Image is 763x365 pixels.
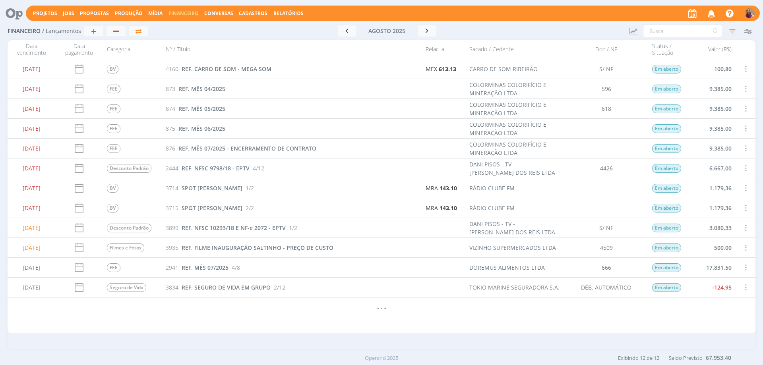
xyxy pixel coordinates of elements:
[618,354,659,361] span: Exibindo 12 de 12
[688,42,736,56] div: Valor (R$)
[8,139,55,158] div: [DATE]
[469,81,561,97] div: COLORMINAS COLORIFÍCIO E MINERAÇÃO LTDA
[368,27,405,35] span: agosto 2025
[469,140,561,157] div: COLORMINAS COLORIFÍCIO E MINERAÇÃO LTDA
[469,65,538,73] div: CARRO DE SOM RIBEIRÃO
[652,104,681,113] span: Em aberto
[356,25,418,37] button: agosto 2025
[112,10,145,17] button: Produção
[33,10,57,17] a: Projetos
[166,263,178,272] span: 2941
[166,144,175,153] span: 876
[688,198,736,218] div: 1.179,36
[202,10,236,17] button: Conversas
[8,119,55,138] div: [DATE]
[204,10,233,17] a: Conversas
[688,238,736,257] div: 500,00
[107,65,118,73] span: BV
[426,184,457,192] a: MRA143.10
[273,10,304,17] a: Relatórios
[236,10,270,17] button: Cadastros
[565,258,648,277] div: 666
[107,144,120,153] span: FEE
[688,218,736,238] div: 3.080,33
[178,125,225,132] span: REF. MÊS 06/2025
[565,99,648,118] div: 618
[440,184,457,192] b: 143.10
[166,283,178,292] span: 3834
[688,79,736,98] div: 9.385,00
[166,224,178,232] span: 3899
[107,283,146,292] span: Seguro de Vida
[688,178,736,198] div: 1.179,36
[8,42,55,56] div: Data vencimento
[103,42,163,56] div: Categoria
[8,79,55,98] div: [DATE]
[426,65,456,73] a: MEX613.13
[274,283,285,292] span: 2/12
[166,204,178,212] span: 3715
[107,204,118,212] span: BV
[182,284,271,291] span: REF. SEGURO DE VIDA EM GRUPO
[182,65,271,73] a: REF. CARRO DE SOM - MEGA SOM
[84,26,103,36] button: +
[565,59,648,79] div: S/ NF
[232,263,240,272] span: 4/8
[107,243,144,252] span: Filmes e Fotos
[166,124,175,133] span: 875
[107,224,151,232] span: Desconto Padrão
[469,263,545,272] div: DOREMUS ALIMENTOS LTDA
[439,65,456,73] b: 613.13
[688,278,736,297] div: -124,95
[565,158,648,178] div: 4426
[55,42,103,56] div: Data pagamento
[146,10,165,17] button: Mídia
[63,10,74,17] a: Jobs
[178,145,316,152] span: REF. MÊS 07/2025 - ENCERRAMENTO DE CONTRATO
[648,42,688,56] div: Status / Situação
[652,283,681,292] span: Em aberto
[465,42,565,56] div: Sacado / Cedente
[77,10,111,17] button: Propostas
[289,224,297,232] span: 1/2
[8,278,55,297] div: [DATE]
[166,85,175,93] span: 873
[253,164,264,172] span: 4/12
[744,6,755,20] button: A
[652,85,681,93] span: Em aberto
[107,184,118,193] span: BV
[469,220,561,236] div: DANI PISOS - TV - [PERSON_NAME] DOS REIS LTDA
[565,42,648,56] div: Doc / NF
[652,65,681,73] span: Em aberto
[469,100,561,117] div: COLORMINAS COLORIFÍCIO E MINERAÇÃO LTDA
[166,243,178,252] span: 3935
[688,258,736,277] div: 17.831,50
[440,204,457,212] b: 143.10
[422,42,465,56] div: Relac. à
[469,283,560,292] div: TOKIO MARINE SEGURADORA S.A.
[8,158,55,178] div: [DATE]
[565,278,648,297] div: DÉB. AUTOMÁTICO
[652,243,681,252] span: Em aberto
[246,204,254,212] span: 2/2
[688,99,736,118] div: 9.385,00
[182,184,242,192] span: SPOT [PERSON_NAME]
[182,264,229,271] span: REF. MÊS 07/2025
[182,244,333,251] span: REF. FILME INAUGURAÇÃO SALTINHO - PREÇO DE CUSTO
[745,8,755,18] img: A
[652,124,681,133] span: Em aberto
[166,65,178,73] span: 4160
[166,46,190,53] span: Nº / Título
[8,99,55,118] div: [DATE]
[178,124,225,133] a: REF. MÊS 06/2025
[8,297,755,317] div: - - -
[107,104,120,113] span: FEE
[107,164,151,173] span: Desconto Padrão
[107,124,120,133] span: FEE
[148,10,163,17] a: Mídia
[107,263,120,272] span: FEE
[469,204,515,212] div: RÁDIO CLUBE FM
[8,258,55,277] div: [DATE]
[271,10,306,17] button: Relatórios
